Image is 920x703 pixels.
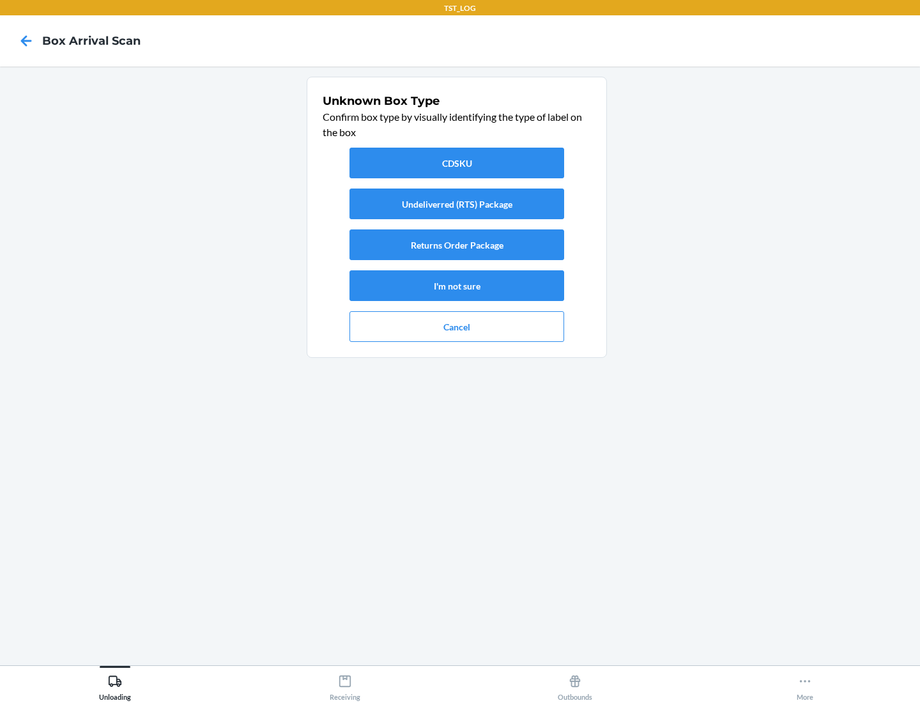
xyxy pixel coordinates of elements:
[444,3,476,14] p: TST_LOG
[230,666,460,701] button: Receiving
[797,669,813,701] div: More
[349,311,564,342] button: Cancel
[349,189,564,219] button: Undeliverred (RTS) Package
[330,669,360,701] div: Receiving
[349,229,564,260] button: Returns Order Package
[690,666,920,701] button: More
[323,93,591,109] h1: Unknown Box Type
[460,666,690,701] button: Outbounds
[42,33,141,49] h4: Box Arrival Scan
[323,109,591,140] p: Confirm box type by visually identifying the type of label on the box
[349,270,564,301] button: I'm not sure
[349,148,564,178] button: CDSKU
[99,669,131,701] div: Unloading
[558,669,592,701] div: Outbounds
